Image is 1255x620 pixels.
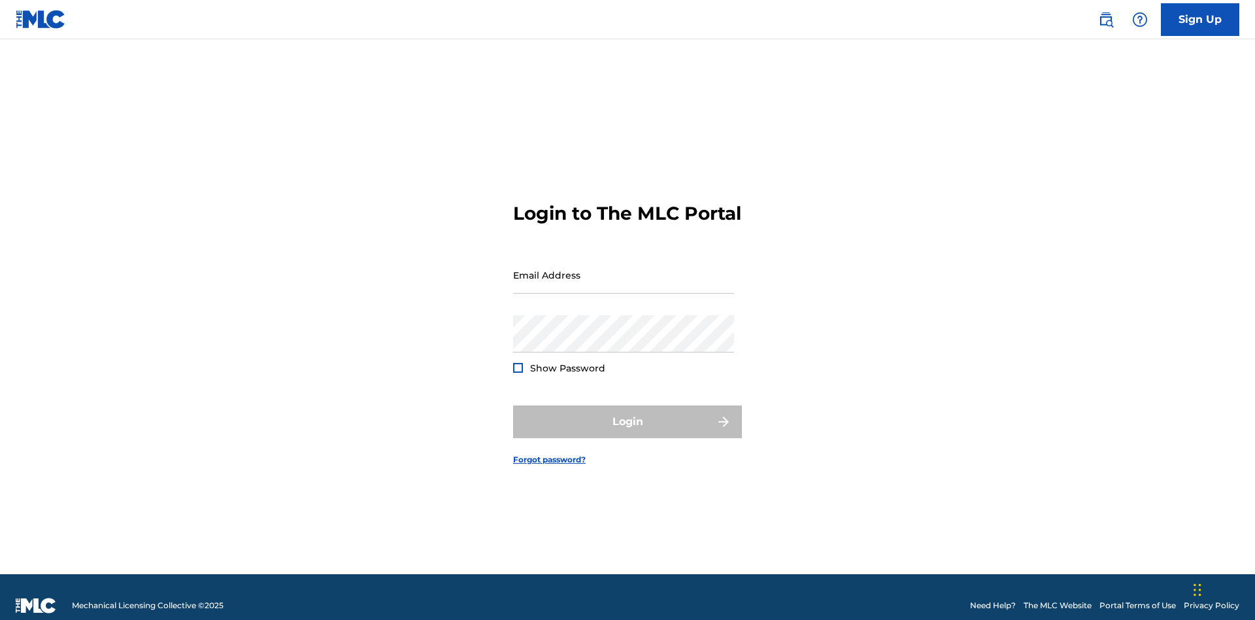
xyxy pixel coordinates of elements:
[72,600,224,611] span: Mechanical Licensing Collective © 2025
[1099,600,1176,611] a: Portal Terms of Use
[1190,557,1255,620] iframe: Chat Widget
[16,10,66,29] img: MLC Logo
[1127,7,1153,33] div: Help
[1132,12,1148,27] img: help
[1098,12,1114,27] img: search
[1194,570,1201,610] div: Drag
[1161,3,1239,36] a: Sign Up
[1093,7,1119,33] a: Public Search
[530,362,605,374] span: Show Password
[513,454,586,466] a: Forgot password?
[16,598,56,613] img: logo
[513,202,741,225] h3: Login to The MLC Portal
[1024,600,1092,611] a: The MLC Website
[970,600,1016,611] a: Need Help?
[1184,600,1239,611] a: Privacy Policy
